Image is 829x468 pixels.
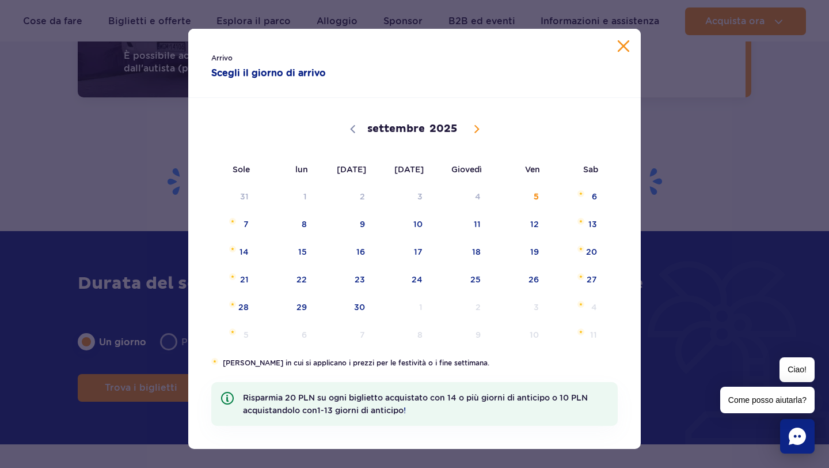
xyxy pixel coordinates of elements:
[404,406,406,415] a: !
[238,303,249,312] font: 28
[728,395,807,405] font: Come posso aiutarla?
[548,322,606,348] span: 11 ottobre 2025
[417,192,423,201] font: 3
[258,294,316,320] span: 29 settembre 2025
[530,330,539,339] font: 10
[316,266,374,293] span: 23 settembre 2025
[591,303,597,312] font: 4
[476,303,481,312] font: 2
[223,358,489,367] font: [PERSON_NAME] in cui si applicano i prezzi per le festività o i fine settimana.
[258,239,316,265] span: 15 settembre 2025
[233,165,250,174] font: Sole
[302,330,307,339] font: 6
[360,192,365,201] font: 2
[303,192,307,201] font: 1
[258,266,316,293] span: 22 settembre 2025
[432,239,490,265] span: 18 settembre 2025
[360,220,365,229] font: 9
[374,294,432,320] span: 1 ottobre 2025
[374,183,432,210] span: 3 settembre 2025
[432,211,490,237] span: 11 settembre 2025
[240,275,249,284] font: 21
[490,239,548,265] span: 19 settembre 2025
[419,303,423,312] font: 1
[302,220,307,229] font: 8
[432,322,490,348] span: 9 ottobre 2025
[354,303,365,312] font: 30
[413,220,423,229] font: 10
[417,330,423,339] font: 8
[592,192,597,201] font: 6
[316,294,374,320] span: 30 settembre 2025
[788,365,807,374] font: Ciao!
[200,239,258,265] span: 14 settembre 2025
[476,330,481,339] font: 9
[583,165,598,174] font: Sab
[588,220,597,229] font: 13
[355,275,365,284] font: 23
[490,294,548,320] span: 3 ottobre 2025
[200,211,258,237] span: 7 settembre 2025
[244,330,249,339] font: 5
[472,247,481,256] font: 18
[586,247,597,256] font: 20
[200,322,258,348] span: 5 ottobre 2025
[243,393,588,415] font: Risparmia 20 PLN su ogni biglietto acquistato con 14 o più giorni di anticipo o 10 PLN acquistand...
[374,211,432,237] span: 10 settembre 2025
[211,54,233,62] font: Arrivo
[316,183,374,210] span: 2 settembre 2025
[530,220,539,229] font: 12
[548,266,606,293] span: 27 settembre 2025
[374,239,432,265] span: 17 settembre 2025
[525,165,540,174] font: Ven
[258,211,316,237] span: 8 settembre 2025
[534,192,539,201] font: 5
[211,67,326,78] font: Scegli il giorno di arrivo
[240,192,249,201] font: 31
[295,165,308,174] font: lun
[316,211,374,237] span: 9 settembre 2025
[316,322,374,348] span: 7 ottobre 2025
[548,211,606,237] span: 13 settembre 2025
[296,275,307,284] font: 22
[490,266,548,293] span: 26 settembre 2025
[414,247,423,256] font: 17
[374,266,432,293] span: 24 settembre 2025
[780,419,815,454] div: Chiacchierata
[618,40,629,52] button: Chiudi calendario
[296,303,307,312] font: 29
[244,220,249,229] font: 7
[298,247,307,256] font: 15
[200,266,258,293] span: 21 settembre 2025
[548,239,606,265] span: 20 settembre 2025
[451,165,482,174] font: Giovedì
[530,247,539,256] font: 19
[360,330,365,339] font: 7
[587,275,597,284] font: 27
[356,247,365,256] font: 16
[394,165,424,174] font: [DATE]
[258,322,316,348] span: 6 ottobre 2025
[490,211,548,237] span: 12 settembre 2025
[432,294,490,320] span: 2 ottobre 2025
[239,247,249,256] font: 14
[432,183,490,210] span: 4 settembre 2025
[490,183,548,210] span: 5 settembre 2025
[317,406,404,415] font: 1-13 giorni di anticipo
[474,220,481,229] font: 11
[200,183,258,210] span: 31 agosto 2025
[316,239,374,265] span: 16 settembre 2025
[432,266,490,293] span: 25 settembre 2025
[590,330,597,339] font: 11
[374,322,432,348] span: 8 ottobre 2025
[548,183,606,210] span: 6 settembre 2025
[475,192,481,201] font: 4
[528,275,539,284] font: 26
[534,303,539,312] font: 3
[200,294,258,320] span: 28 settembre 2025
[412,275,423,284] font: 24
[470,275,481,284] font: 25
[258,183,316,210] span: 1 settembre 2025
[548,294,606,320] span: 4 ottobre 2025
